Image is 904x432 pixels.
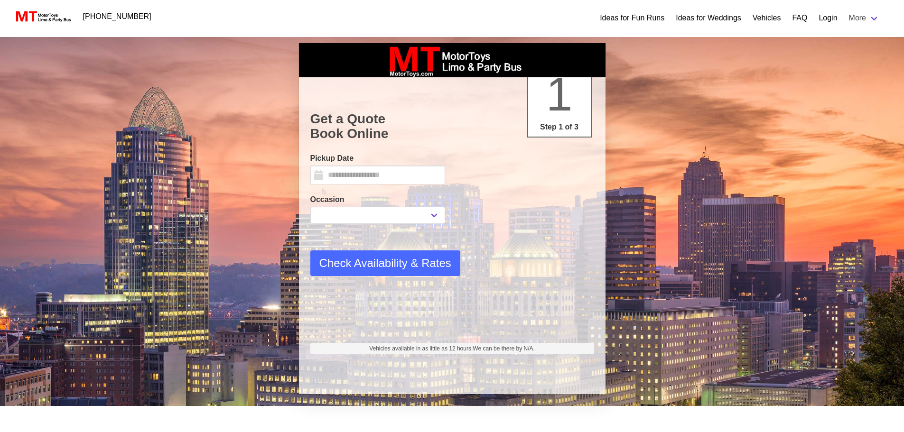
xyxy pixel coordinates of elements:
[381,43,523,77] img: box_logo_brand.jpeg
[792,12,807,24] a: FAQ
[546,67,573,120] span: 1
[473,345,535,352] span: We can be there by N/A.
[532,121,587,133] p: Step 1 of 3
[310,194,445,205] label: Occasion
[310,111,594,141] h1: Get a Quote Book Online
[310,153,445,164] label: Pickup Date
[369,344,535,353] span: Vehicles available in as little as 12 hours.
[319,255,451,272] span: Check Availability & Rates
[310,250,460,276] button: Check Availability & Rates
[676,12,741,24] a: Ideas for Weddings
[819,12,837,24] a: Login
[13,10,72,23] img: MotorToys Logo
[77,7,157,26] a: [PHONE_NUMBER]
[753,12,781,24] a: Vehicles
[843,9,885,28] a: More
[600,12,664,24] a: Ideas for Fun Runs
